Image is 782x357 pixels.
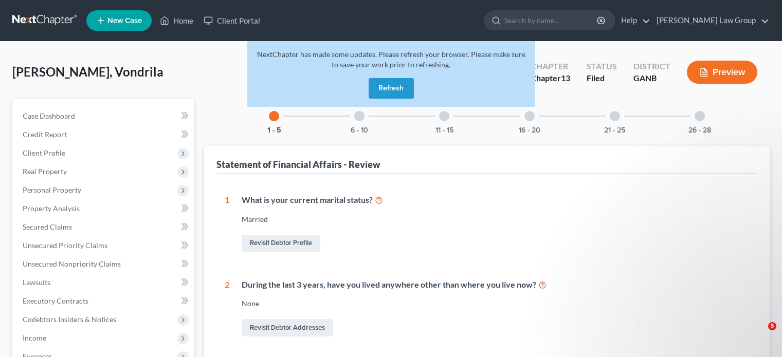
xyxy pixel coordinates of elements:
button: 26 - 28 [688,127,711,134]
span: Real Property [23,167,67,176]
a: Revisit Debtor Addresses [242,319,333,336]
a: Executory Contracts [14,292,194,310]
button: 21 - 25 [604,127,625,134]
div: Statement of Financial Affairs - Review [216,158,380,171]
span: Unsecured Priority Claims [23,241,107,250]
button: Preview [687,61,757,84]
a: Revisit Debtor Profile [242,235,320,252]
button: 6 - 10 [351,127,368,134]
span: Codebtors Insiders & Notices [23,315,116,324]
div: 1 [225,194,229,254]
a: Case Dashboard [14,107,194,125]
a: Lawsuits [14,273,194,292]
div: What is your current marital status? [242,194,749,206]
span: Income [23,333,46,342]
div: None [242,298,749,309]
span: Personal Property [23,185,81,194]
div: Filed [587,72,617,84]
div: During the last 3 years, have you lived anywhere other than where you live now? [242,279,749,291]
span: Executory Contracts [23,296,88,305]
span: Case Dashboard [23,111,75,120]
div: GANB [633,72,670,84]
a: [PERSON_NAME] Law Group [651,11,769,30]
span: New Case [107,17,142,25]
span: 5 [768,322,776,330]
a: Unsecured Nonpriority Claims [14,255,194,273]
button: 11 - 15 [435,127,453,134]
a: Client Portal [198,11,265,30]
div: Chapter [531,72,570,84]
span: NextChapter has made some updates. Please refresh your browser. Please make sure to save your wor... [257,50,525,69]
a: Secured Claims [14,218,194,236]
a: Property Analysis [14,199,194,218]
a: Unsecured Priority Claims [14,236,194,255]
span: Lawsuits [23,278,50,287]
div: 2 [225,279,229,339]
button: 1 - 5 [267,127,281,134]
div: Status [587,61,617,72]
span: Credit Report [23,130,67,139]
span: [PERSON_NAME], Vondrila [12,64,163,79]
div: Chapter [531,61,570,72]
a: Help [616,11,650,30]
div: Married [242,214,749,224]
span: Secured Claims [23,222,72,231]
span: Property Analysis [23,204,80,213]
a: Home [155,11,198,30]
span: Client Profile [23,148,65,157]
button: 16 - 20 [519,127,540,134]
iframe: Intercom live chat [747,322,772,347]
input: Search by name... [504,11,598,30]
span: 13 [561,73,570,83]
div: District [633,61,670,72]
span: Unsecured Nonpriority Claims [23,259,121,268]
a: Credit Report [14,125,194,144]
button: Refresh [369,78,414,99]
